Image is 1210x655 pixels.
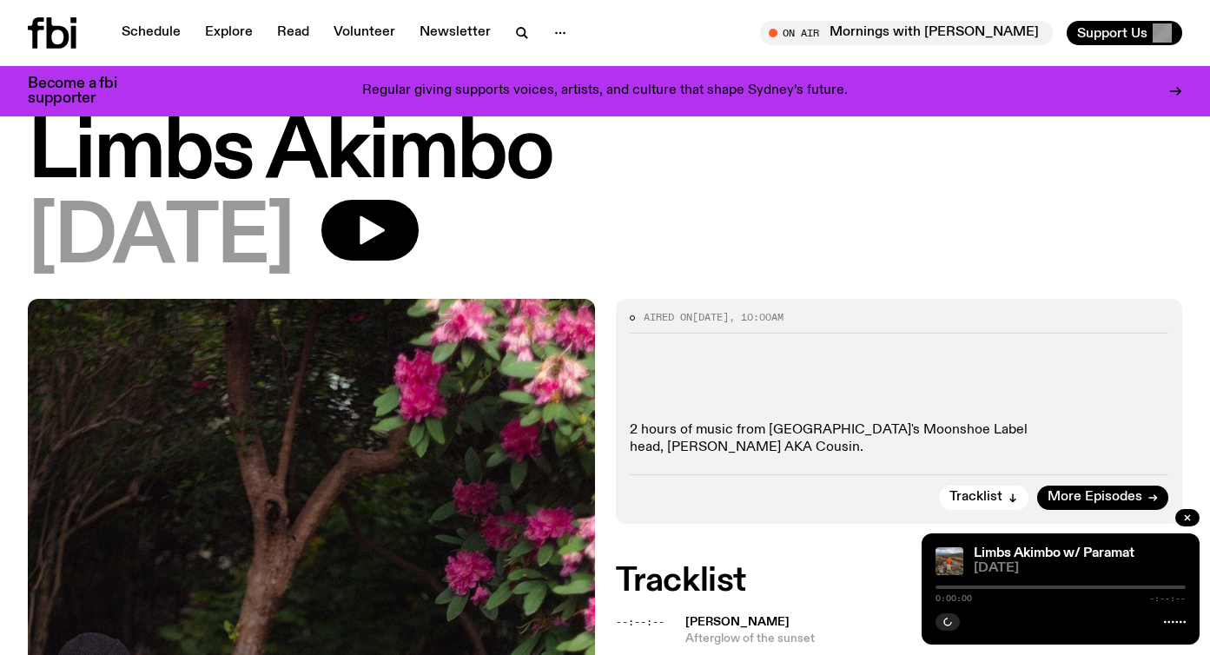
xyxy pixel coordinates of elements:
[685,631,1031,647] span: Afterglow of the sunset
[974,562,1186,575] span: [DATE]
[1149,594,1186,603] span: -:--:--
[630,422,1169,455] p: 2 hours of music from [GEOGRAPHIC_DATA]'s Moonshoe Label head, [PERSON_NAME] AKA Cousin.
[939,486,1028,510] button: Tracklist
[692,310,729,324] span: [DATE]
[195,21,263,45] a: Explore
[1037,486,1168,510] a: More Episodes
[1067,21,1182,45] button: Support Us
[409,21,501,45] a: Newsletter
[1048,491,1142,504] span: More Episodes
[267,21,320,45] a: Read
[685,616,790,628] span: [PERSON_NAME]
[644,310,692,324] span: Aired on
[28,200,294,278] span: [DATE]
[28,115,1182,193] h1: Limbs Akimbo
[616,566,1183,597] h2: Tracklist
[949,491,1002,504] span: Tracklist
[111,21,191,45] a: Schedule
[974,546,1134,560] a: Limbs Akimbo w/ Paramat
[28,76,139,106] h3: Become a fbi supporter
[362,83,848,99] p: Regular giving supports voices, artists, and culture that shape Sydney’s future.
[1077,25,1147,41] span: Support Us
[936,594,972,603] span: 0:00:00
[616,615,665,629] span: --:--:--
[760,21,1053,45] button: On AirMornings with [PERSON_NAME]
[729,310,784,324] span: , 10:00am
[323,21,406,45] a: Volunteer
